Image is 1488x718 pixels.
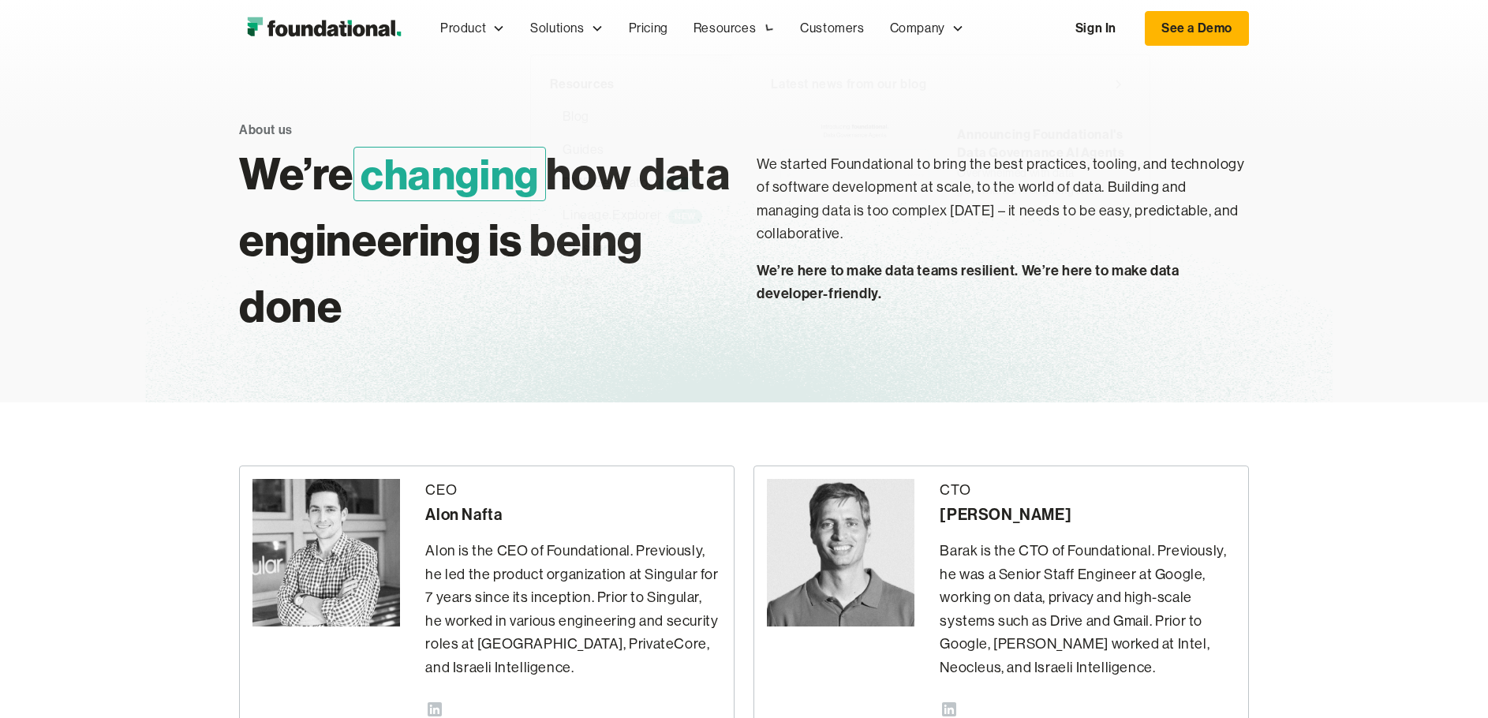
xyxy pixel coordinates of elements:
img: Barak Forgoun - CTO [767,479,914,626]
div: Resources [550,74,727,95]
span: NEW [668,209,702,224]
div: DMF Generator [563,173,693,193]
div: Blog [563,107,589,127]
a: Sign In [1060,12,1132,45]
span: changing [353,147,546,201]
a: Glossary [550,232,727,265]
a: Announcing Foundational's Data Governance AI AgentsOverwhelmed with data governance firefighting ... [771,107,1124,218]
img: Alon Nafta - CEO [252,479,400,626]
div: Resources [681,2,787,54]
div: Solutions [518,2,615,54]
div: Company [890,18,945,39]
div: Alon Nafta [425,502,721,527]
div: [PERSON_NAME] [940,502,1236,527]
nav: Resources [530,54,1150,319]
a: Lineage ExplorerNEW [550,199,727,232]
a: home [239,13,409,44]
span: NEW [659,177,693,192]
a: Guides [550,133,727,166]
a: Customers [787,2,877,54]
div: Resources [694,18,756,39]
div: CTO [940,479,1236,503]
a: Blog [550,100,727,133]
div: Guides [563,140,604,160]
div: Docs [563,271,593,291]
h1: We’re how data engineering is being done [239,140,731,339]
div: About us [239,120,293,140]
div: CEO [425,479,721,503]
div: Company [877,2,977,54]
div: Lineage Explorer [563,205,701,226]
a: Docs [550,264,727,297]
div: Overwhelmed with data governance firefighting and never-ending struggles with a long list of requ... [957,164,1124,200]
div: Product [440,18,486,39]
div: Announcing Foundational's Data Governance AI Agents [957,125,1124,161]
div: Product [428,2,518,54]
div: Solutions [530,18,584,39]
a: DMF GeneratorNEW [550,166,727,200]
div: Latest news from our blog [771,74,926,95]
p: Barak is the CTO of Foundational. Previously, he was a Senior Staff Engineer at Google, working o... [940,540,1236,679]
a: See a Demo [1145,11,1249,46]
p: Alon is the CEO of Foundational. Previously, he led the product organization at Singular for 7 ye... [425,540,721,679]
a: Pricing [616,2,681,54]
img: Foundational Logo [239,13,409,44]
div: Glossary [563,238,615,259]
a: Latest news from our blog [771,74,1124,95]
